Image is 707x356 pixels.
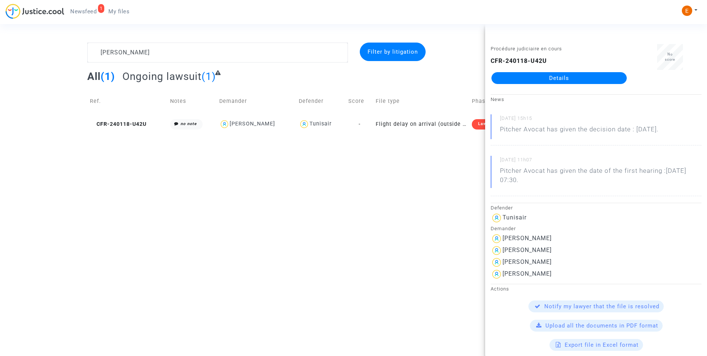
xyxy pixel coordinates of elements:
span: Ongoing lawsuit [122,70,202,83]
td: Ref. [87,88,168,114]
span: CFR-240118-U42U [90,121,146,127]
small: Procédure judiciaire en cours [491,46,562,51]
div: [PERSON_NAME] [230,121,275,127]
small: [DATE] 15h15 [500,115,701,125]
span: No score [665,52,675,61]
img: icon-user.svg [299,119,309,130]
span: Filter by litigation [368,48,418,55]
img: ACg8ocIeiFvHKe4dA5oeRFd_CiCnuxWUEc1A2wYhRJE3TTWt=s96-c [682,6,692,16]
span: (1) [202,70,216,83]
span: All [87,70,101,83]
td: Flight delay on arrival (outside of EU - Montreal Convention) [373,114,469,134]
img: icon-user.svg [219,119,230,130]
img: jc-logo.svg [6,4,64,19]
a: Details [491,72,627,84]
div: 1 [98,4,105,13]
td: Score [346,88,373,114]
div: Tunisair [309,121,332,127]
td: Defender [296,88,346,114]
div: Lawsuit [472,119,501,130]
p: Pitcher Avocat has given the decision date : [DATE]. [500,125,659,138]
small: News [491,97,504,102]
td: Notes [168,88,216,114]
span: Newsfeed [70,8,97,15]
span: - [359,121,361,127]
td: Phase [469,88,514,114]
td: File type [373,88,469,114]
a: 1Newsfeed [64,6,102,17]
span: (1) [101,70,115,83]
b: CFR-240118-U42U [491,57,547,64]
i: no note [180,121,197,126]
td: Demander [217,88,297,114]
span: My files [108,8,129,15]
a: My files [102,6,135,17]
